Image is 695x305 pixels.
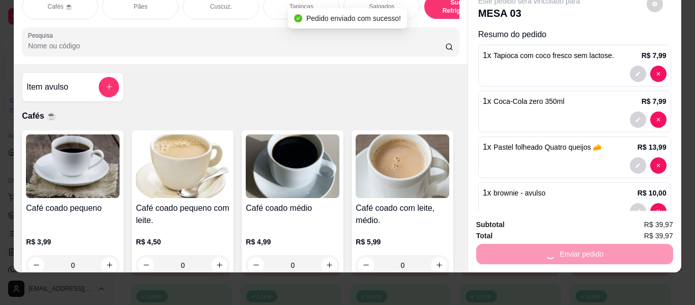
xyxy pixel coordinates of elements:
[248,257,264,273] button: decrease-product-quantity
[650,203,667,219] button: decrease-product-quantity
[478,6,580,20] p: MESA 03
[138,257,154,273] button: decrease-product-quantity
[494,97,564,105] span: Coca-Cola zero 350ml
[136,237,229,247] p: R$ 4,50
[650,157,667,174] button: decrease-product-quantity
[650,112,667,128] button: decrease-product-quantity
[644,219,673,230] span: R$ 39,97
[644,230,673,241] span: R$ 39,97
[630,66,646,82] button: decrease-product-quantity
[321,257,337,273] button: increase-product-quantity
[136,134,229,198] img: product-image
[369,3,394,11] p: Salgados
[638,142,667,152] p: R$ 13,99
[642,50,667,61] p: R$ 7,99
[431,257,447,273] button: increase-product-quantity
[356,202,449,227] h4: Café coado com leite, médio.
[28,41,445,51] input: Pesquisa
[356,134,449,198] img: product-image
[211,257,227,273] button: increase-product-quantity
[246,202,339,214] h4: Café coado médio
[134,3,148,11] p: Pães
[642,96,667,106] p: R$ 7,99
[494,143,601,151] span: Pastel folheado Quatro queijos 🧀
[476,232,493,240] strong: Total
[630,112,646,128] button: decrease-product-quantity
[476,220,505,229] strong: Subtotal
[630,203,646,219] button: decrease-product-quantity
[483,187,545,199] p: 1 x
[483,95,565,107] p: 1 x
[356,237,449,247] p: R$ 5,99
[638,188,667,198] p: R$ 10,00
[246,134,339,198] img: product-image
[494,189,545,197] span: brownie - avulso
[494,51,614,60] span: Tapioca com coco fresco sem lactose.
[28,31,56,40] label: Pesquisa
[650,66,667,82] button: decrease-product-quantity
[478,29,671,41] p: Resumo do pedido
[26,237,120,247] p: R$ 3,99
[294,14,302,22] span: check-circle
[99,77,119,97] button: add-separate-item
[210,3,232,11] p: Cuscuz.
[22,110,459,122] p: Cafés ☕
[483,141,602,153] p: 1 x
[306,14,401,22] span: Pedido enviado com sucesso!
[483,49,614,62] p: 1 x
[101,257,118,273] button: increase-product-quantity
[26,202,120,214] h4: Café coado pequeno
[26,81,68,93] h4: Item avulso
[289,3,313,11] p: Tapiocas
[28,257,44,273] button: decrease-product-quantity
[246,237,339,247] p: R$ 4,99
[47,3,73,11] p: Cafés ☕
[136,202,229,227] h4: Café coado pequeno com leite.
[630,157,646,174] button: decrease-product-quantity
[26,134,120,198] img: product-image
[358,257,374,273] button: decrease-product-quantity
